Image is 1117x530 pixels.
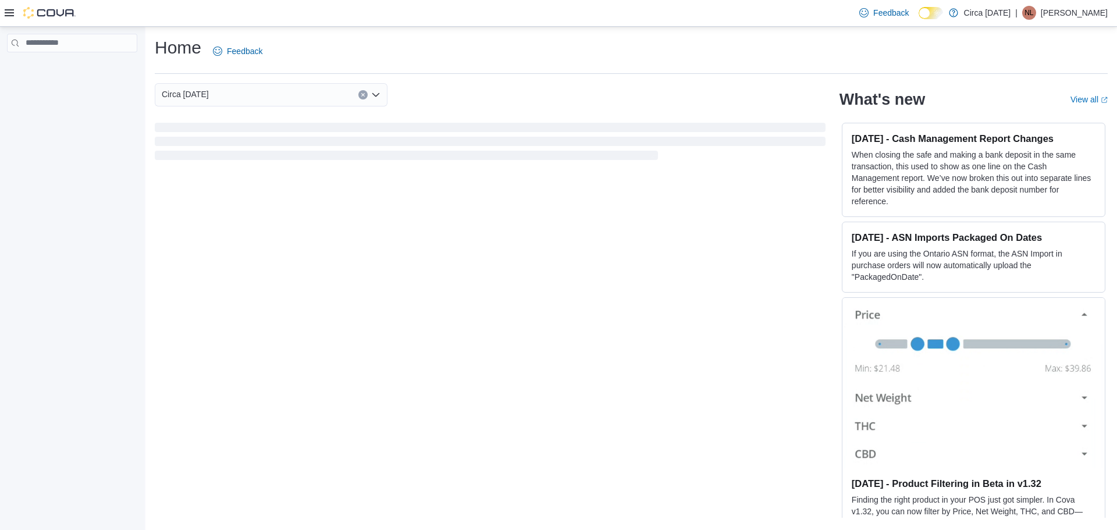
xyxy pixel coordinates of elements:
[839,90,925,109] h2: What's new
[855,1,913,24] a: Feedback
[964,6,1011,20] p: Circa [DATE]
[1041,6,1108,20] p: [PERSON_NAME]
[358,90,368,99] button: Clear input
[227,45,262,57] span: Feedback
[155,125,826,162] span: Loading
[852,478,1095,489] h3: [DATE] - Product Filtering in Beta in v1.32
[7,55,137,83] nav: Complex example
[1022,6,1036,20] div: Natasha Livermore
[208,40,267,63] a: Feedback
[1015,6,1018,20] p: |
[919,7,943,19] input: Dark Mode
[852,133,1095,144] h3: [DATE] - Cash Management Report Changes
[23,7,76,19] img: Cova
[1024,6,1033,20] span: NL
[1101,97,1108,104] svg: External link
[1070,95,1108,104] a: View allExternal link
[852,232,1095,243] h3: [DATE] - ASN Imports Packaged On Dates
[371,90,380,99] button: Open list of options
[162,87,209,101] span: Circa [DATE]
[852,248,1095,283] p: If you are using the Ontario ASN format, the ASN Import in purchase orders will now automatically...
[155,36,201,59] h1: Home
[852,149,1095,207] p: When closing the safe and making a bank deposit in the same transaction, this used to show as one...
[873,7,909,19] span: Feedback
